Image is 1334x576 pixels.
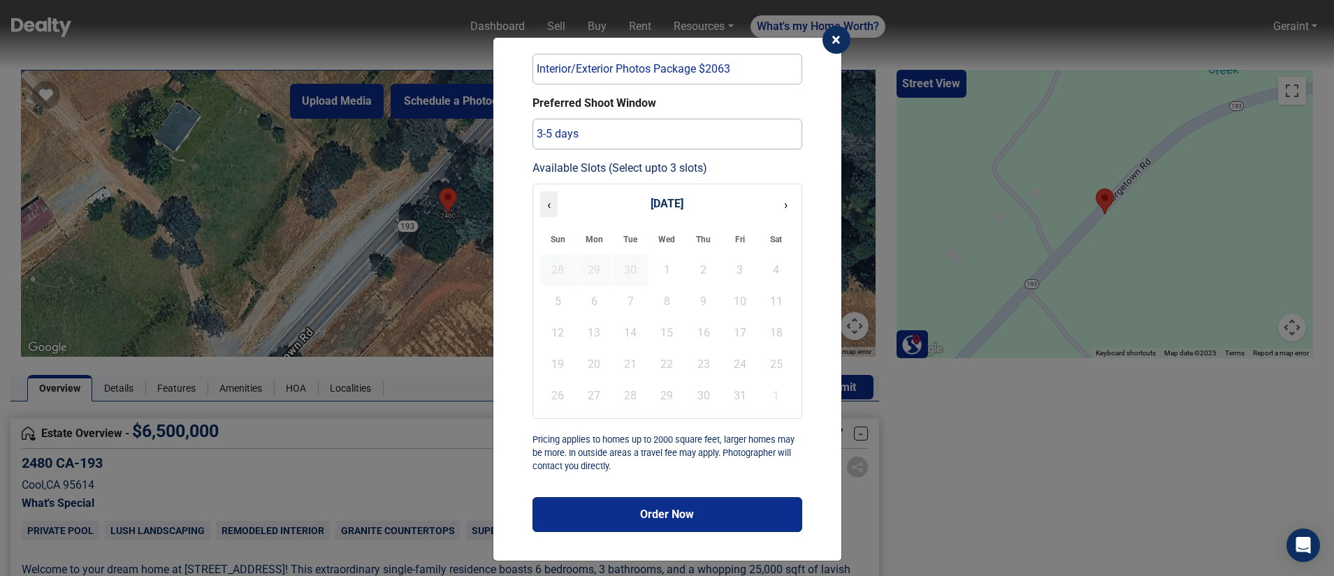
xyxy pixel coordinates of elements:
div: 19 [540,349,576,380]
div: Open Intercom Messenger [1286,529,1320,562]
div: 11 [758,286,794,317]
div: 29 [577,255,612,286]
div: 29 [649,381,685,411]
div: Sat [758,228,794,251]
div: 14 [613,318,648,348]
div: Thu [686,228,721,251]
span: Preferred Shoot Window [532,95,802,112]
button: Order Now [532,497,802,532]
div: 1 [758,381,794,411]
div: 21 [613,349,648,380]
div: 16 [686,318,721,348]
div: 24 [722,349,757,380]
div: Tue [613,228,648,251]
button: Close [822,26,850,54]
div: 7 [613,286,648,317]
span: × [832,30,841,50]
div: 30 [613,255,648,286]
div: 12 [540,318,576,348]
div: 8 [649,286,685,317]
div: 10 [722,286,757,317]
div: 1 [649,255,685,286]
div: 2 [686,255,721,286]
div: 17 [722,318,757,348]
div: 31 [722,381,757,411]
div: 22 [649,349,685,380]
div: 3 [722,255,757,286]
span: Available Slots (Select upto 3 slots) [532,160,802,177]
button: › [777,191,795,217]
div: 4 [758,255,794,286]
div: 15 [649,318,685,348]
div: Fri [722,228,757,251]
div: 28 [613,381,648,411]
small: Pricing applies to homes up to 2000 square feet, larger homes may be more. In outside areas a tra... [532,433,802,473]
iframe: BigID CMP Widget [7,534,49,576]
div: 27 [577,381,612,411]
div: Sun [540,228,576,251]
div: 13 [577,318,612,348]
div: Wed [649,228,685,251]
div: 9 [686,286,721,317]
div: 6 [577,286,612,317]
div: 26 [540,381,576,411]
span: [DATE] [651,195,683,212]
div: 18 [758,318,794,348]
div: 5 [540,286,576,317]
div: 20 [577,349,612,380]
div: 25 [758,349,794,380]
button: ‹ [540,191,558,217]
div: 30 [686,381,721,411]
div: 28 [540,255,576,286]
div: 23 [686,349,721,380]
div: Mon [577,228,612,251]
